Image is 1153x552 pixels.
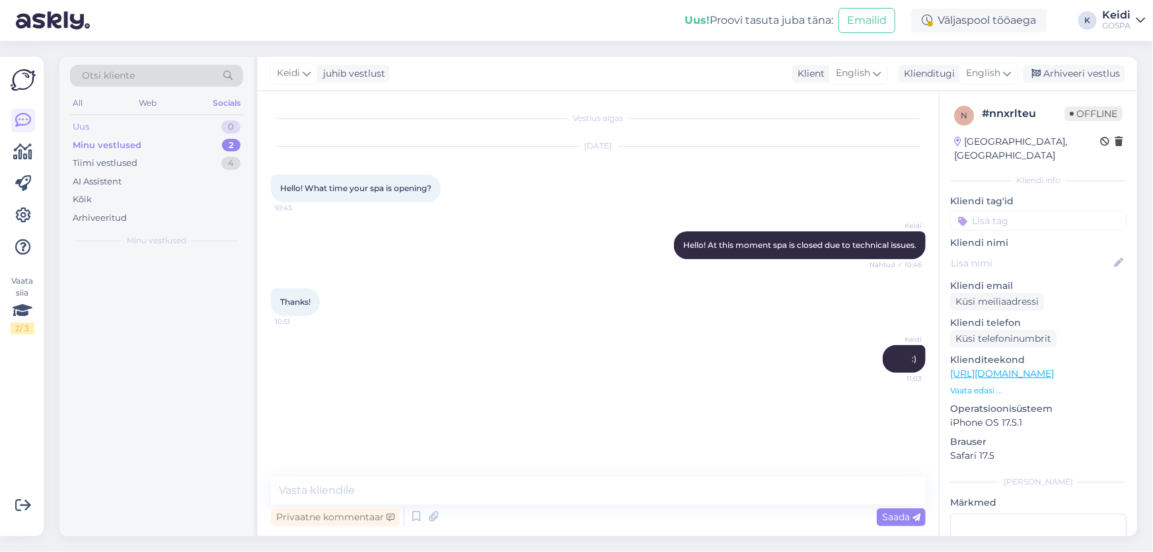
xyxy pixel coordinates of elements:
span: Keidi [872,221,922,231]
span: 10:43 [275,203,324,213]
div: [GEOGRAPHIC_DATA], [GEOGRAPHIC_DATA] [954,135,1100,163]
a: KeidiGOSPA [1102,10,1145,31]
button: Emailid [838,8,895,33]
span: Otsi kliente [82,69,135,83]
div: Minu vestlused [73,139,141,152]
div: Proovi tasuta juba täna: [685,13,833,28]
span: 10:51 [275,317,324,327]
div: 2 / 3 [11,323,34,335]
div: Kõik [73,193,92,206]
span: 11:03 [872,374,922,383]
span: Keidi [277,66,300,81]
div: Vestlus algas [271,112,926,124]
div: Arhiveeri vestlus [1023,65,1125,83]
p: Märkmed [950,496,1127,510]
div: Uus [73,120,89,134]
span: Keidi [872,335,922,344]
span: English [836,66,870,81]
div: All [70,95,85,112]
span: Offline [1064,106,1123,121]
span: Nähtud ✓ 10:46 [870,260,922,270]
div: GOSPA [1102,20,1131,31]
span: Saada [882,511,920,523]
div: Arhiveeritud [73,212,127,225]
a: [URL][DOMAIN_NAME] [950,368,1054,379]
div: Vaata siia [11,275,34,335]
span: n [961,110,967,120]
p: Operatsioonisüsteem [950,402,1127,416]
div: Kliendi info [950,175,1127,186]
p: Klienditeekond [950,353,1127,367]
p: Brauser [950,435,1127,449]
div: [DATE] [271,140,926,152]
span: Hello! At this moment spa is closed due to technical issues. [683,240,916,250]
input: Lisa tag [950,211,1127,231]
div: Väljaspool tööaega [911,9,1047,32]
div: Privaatne kommentaar [271,508,400,526]
div: [PERSON_NAME] [950,476,1127,488]
p: Kliendi tag'id [950,194,1127,208]
div: K [1078,11,1097,30]
div: Küsi meiliaadressi [950,293,1044,311]
div: Tiimi vestlused [73,157,137,170]
img: Askly Logo [11,67,36,93]
div: Küsi telefoninumbrit [950,330,1057,348]
div: 2 [222,139,241,152]
p: Kliendi nimi [950,236,1127,250]
div: 4 [221,157,241,170]
span: Thanks! [280,297,311,307]
p: iPhone OS 17.5.1 [950,416,1127,430]
div: juhib vestlust [318,67,385,81]
div: Web [136,95,159,112]
b: Uus! [685,14,710,26]
div: Keidi [1102,10,1131,20]
div: 0 [221,120,241,134]
input: Lisa nimi [951,256,1111,270]
div: Klienditugi [899,67,955,81]
p: Vaata edasi ... [950,385,1127,397]
span: English [966,66,1000,81]
div: # nnxrlteu [982,106,1064,122]
p: Kliendi email [950,279,1127,293]
span: :) [912,354,916,364]
p: Safari 17.5 [950,449,1127,463]
div: Klient [792,67,825,81]
div: Socials [210,95,243,112]
span: Hello! What time your spa is opening? [280,183,431,193]
div: AI Assistent [73,175,122,188]
span: Minu vestlused [127,235,186,247]
p: Kliendi telefon [950,316,1127,330]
